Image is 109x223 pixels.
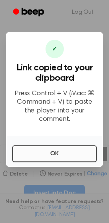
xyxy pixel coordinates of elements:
[12,63,97,83] h3: Link copied to your clipboard
[12,90,97,124] p: Press Control + V (Mac: ⌘ Command + V) to paste the player into your comment.
[8,5,51,20] a: Beep
[12,145,97,162] button: OK
[46,40,64,58] div: ✔
[64,3,101,21] a: Log Out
